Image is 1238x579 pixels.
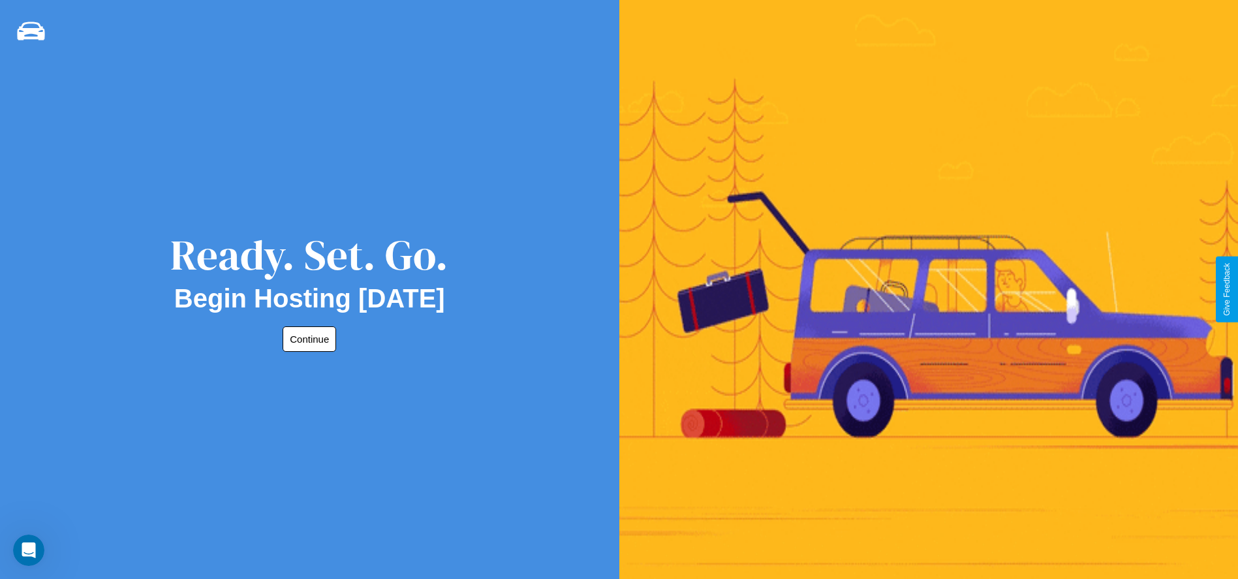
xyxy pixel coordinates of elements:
button: Continue [283,326,336,352]
h2: Begin Hosting [DATE] [174,284,445,313]
div: Give Feedback [1222,263,1231,316]
div: Ready. Set. Go. [170,226,448,284]
iframe: Intercom live chat [13,535,44,566]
